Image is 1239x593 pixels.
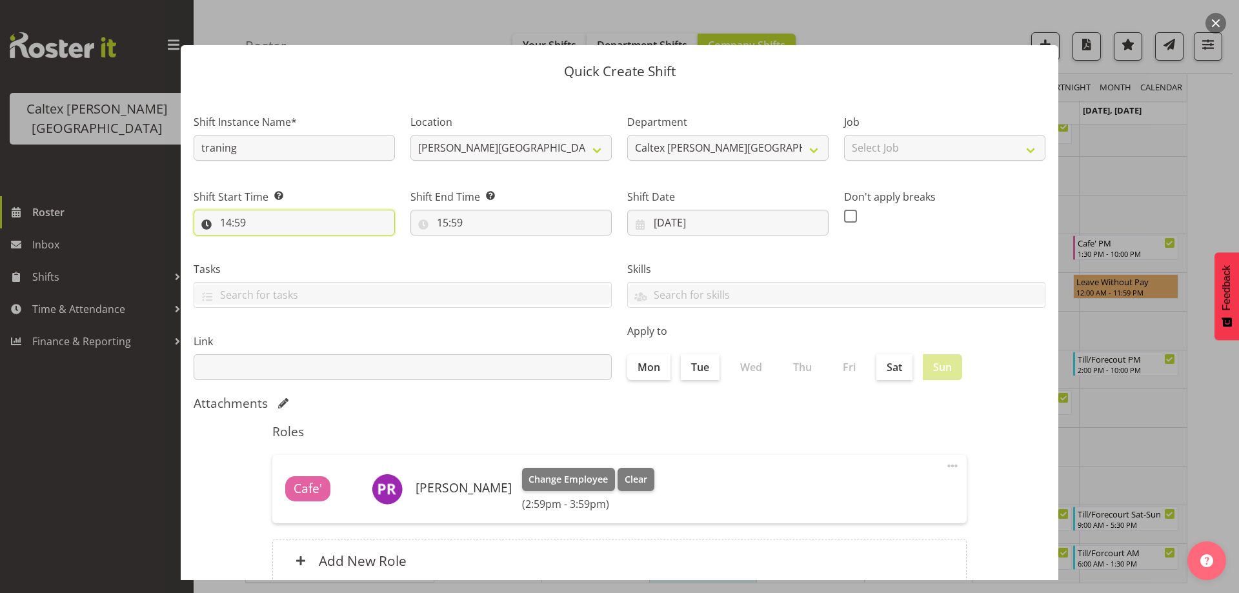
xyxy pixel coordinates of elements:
[876,354,912,380] label: Sat
[194,114,395,130] label: Shift Instance Name*
[319,552,407,569] h6: Add New Role
[522,468,616,491] button: Change Employee
[194,189,395,205] label: Shift Start Time
[1214,252,1239,340] button: Feedback - Show survey
[681,354,720,380] label: Tue
[923,354,962,380] label: Sun
[628,285,1045,305] input: Search for skills
[627,261,1045,277] label: Skills
[627,210,829,236] input: Click to select...
[410,189,612,205] label: Shift End Time
[410,114,612,130] label: Location
[730,354,772,380] label: Wed
[522,498,654,510] h6: (2:59pm - 3:59pm)
[194,396,268,411] h5: Attachments
[294,479,322,498] span: Cafe'
[194,65,1045,78] p: Quick Create Shift
[194,334,612,349] label: Link
[625,472,647,487] span: Clear
[410,210,612,236] input: Click to select...
[844,189,1045,205] label: Don't apply breaks
[194,261,612,277] label: Tasks
[194,135,395,161] input: Shift Instance Name
[627,323,1045,339] label: Apply to
[832,354,866,380] label: Fri
[1221,265,1233,310] span: Feedback
[529,472,608,487] span: Change Employee
[627,114,829,130] label: Department
[1200,554,1213,567] img: help-xxl-2.png
[194,210,395,236] input: Click to select...
[618,468,654,491] button: Clear
[844,114,1045,130] label: Job
[627,189,829,205] label: Shift Date
[627,354,670,380] label: Mon
[372,474,403,505] img: patrick-robinson11967.jpg
[194,285,611,305] input: Search for tasks
[272,424,967,439] h5: Roles
[783,354,822,380] label: Thu
[416,481,512,495] h6: [PERSON_NAME]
